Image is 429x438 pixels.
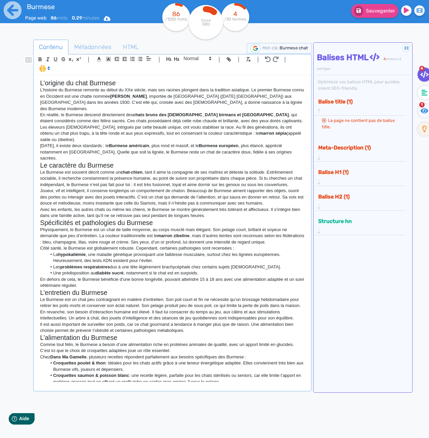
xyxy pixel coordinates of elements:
tspan: 4 [233,10,237,18]
b: 86 [51,15,57,21]
li: : une recette légère, parfaite pour les chats stérilisés ou seniors, car elle limite l’apport en ... [47,373,305,385]
button: Sauvegarder [351,4,398,18]
span: Mot-clé : [263,45,280,50]
span: 4 [419,66,425,71]
a: HTML [117,40,144,55]
tspan: SEO [202,21,210,27]
p: Il est aussi important de surveiller son poids, car ce chat gourmand a tendance à manger plus que... [40,321,305,334]
span: 4 [383,57,386,61]
p: En réalité, le Burmese descend directement des , qui étaient considérés comme des félins sacrés. ... [40,112,305,143]
strong: Burmese américain [109,143,149,148]
h4: Balises HTML [317,53,411,72]
tspan: /30 termes [225,17,246,21]
span: Burmese chat [280,45,308,50]
p: Le Burmese est souvent décrit comme un , tant il aime la compagnie de ses maîtres et déteste la s... [40,169,305,188]
p: Côté santé, le Burmese est globalement robuste. Cependant, certaines pathologies sont recensées : [40,245,305,251]
b: 0.29 [72,15,82,21]
a: Métadonnées [68,40,117,55]
div: Balise H2 (1) [316,191,404,210]
p: L’histoire du Burmese remonte au début du XXe siècle, mais ses racines plongent dans la tradition... [40,87,305,112]
tspan: /1250 mots [165,17,187,21]
p: Chez , plusieurs recettes répondent parfaitement aux besoins spécifiques des Burmese : [40,354,305,360]
span: Page web [25,15,46,21]
p: En dehors de cela, le Burmese bénéficie d’une bonne longévité, pouvant atteindre 15 à 18 ans avec... [40,276,305,289]
li: : idéales pour les chats actifs grâce à une teneur énergétique adaptée. Elles conviennent très bi... [47,360,305,373]
span: Aide [34,5,44,11]
strong: chat-chien [121,170,142,175]
strong: Burmese européen [199,143,238,148]
strong: Croquettes saumon & poisson blanc [53,373,129,378]
p: [DATE], il existe deux standards : le , plus rond et massif, et le , plus élancé, apprécié notamm... [40,143,305,161]
button: Balise H2 (1) [316,191,400,202]
strong: chats bruns des [DEMOGRAPHIC_DATA] birmans et [GEOGRAPHIC_DATA] [133,112,289,117]
strong: Croquettes poulet & thon [53,360,105,365]
li: Les dus à une tête légèrement brachycéphale chez certains sujets [DEMOGRAPHIC_DATA]. [47,264,305,270]
li: La , une maladie génétique provoquant une faiblesse musculaire, surtout chez les lignées européen... [47,252,305,264]
input: title [25,1,154,12]
span: 1 [419,102,425,107]
h2: Le caractère du Burmese [40,162,305,169]
span: La page ne contient pas de balise title. [322,118,395,129]
div: Meta-Description (1) [316,142,404,161]
tspan: 86 [173,10,180,18]
span: | [238,55,239,64]
h2: L’origine du chat Burmese [40,79,305,87]
span: Métadonnées [69,38,117,56]
span: minutes [72,15,99,21]
div: Balise title (1) [316,96,404,115]
strong: marron sépia [259,131,287,136]
p: Joueur, vif et intelligent, il conserve longtemps un comportement de chaton. Beaucoup de Burmese ... [40,188,305,206]
a: Contenu [33,40,68,55]
div: Optimisez vos balises HTML pour qu’elles soient SEO-friendly. [317,79,411,91]
button: Meta-Description (1) [316,142,400,153]
p: Avec les enfants, les autres chats ou même les chiens, le Burmese se montre généralement très tol... [40,207,305,219]
span: | [88,55,89,64]
strong: marron zibeline [157,233,190,238]
strong: hypokaliémie [58,252,86,257]
p: Comme tout félin, le Burmese a besoin d’une alimentation riche en protéines animales de qualité, ... [40,342,305,354]
span: HTML [117,38,144,56]
span: I.Assistant [36,64,52,73]
span: | [219,55,220,64]
div: Balise H1 (1) [316,167,404,186]
h2: Spécificités et pathologies du Burmese [40,219,305,227]
button: Balise H1 (1) [316,167,400,178]
p: En revanche, son besoin d’interaction humaine est élevé. Il faut lui consacrer du temps au jeu, a... [40,309,305,321]
span: Contenu [34,38,68,56]
div: Structure hn [316,216,404,235]
button: Balise title (1) [316,96,400,107]
span: Sauvegarder [366,8,395,14]
tspan: Score [201,18,211,23]
span: erreurs à corriger [317,57,401,71]
strong: [PERSON_NAME] [110,94,147,99]
li: Une prédisposition au , notamment si le chat est en surpoids. [47,270,305,276]
span: | [257,55,259,64]
strong: problèmes respiratoires [60,264,110,269]
img: google-serp-logo.png [250,44,260,53]
h2: L’entretien du Burmese [40,289,305,297]
strong: Dans Ma Gamelle [50,354,87,359]
span: | [158,55,160,64]
span: | [284,55,286,64]
p: Le Burmese est un chat peu contraignant en matière d’entretien. Son poil court et fin ne nécessit... [40,297,305,309]
span: mots [51,15,67,21]
h2: L’alimentation du Burmese [40,334,305,342]
button: Structure hn [316,216,400,227]
span: Aligment [144,54,153,62]
strong: diabète sucré [95,270,124,275]
p: Physiquement, le Burmese est un chat de taille moyenne, au corps musclé mais élégant. Son pelage ... [40,227,305,245]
